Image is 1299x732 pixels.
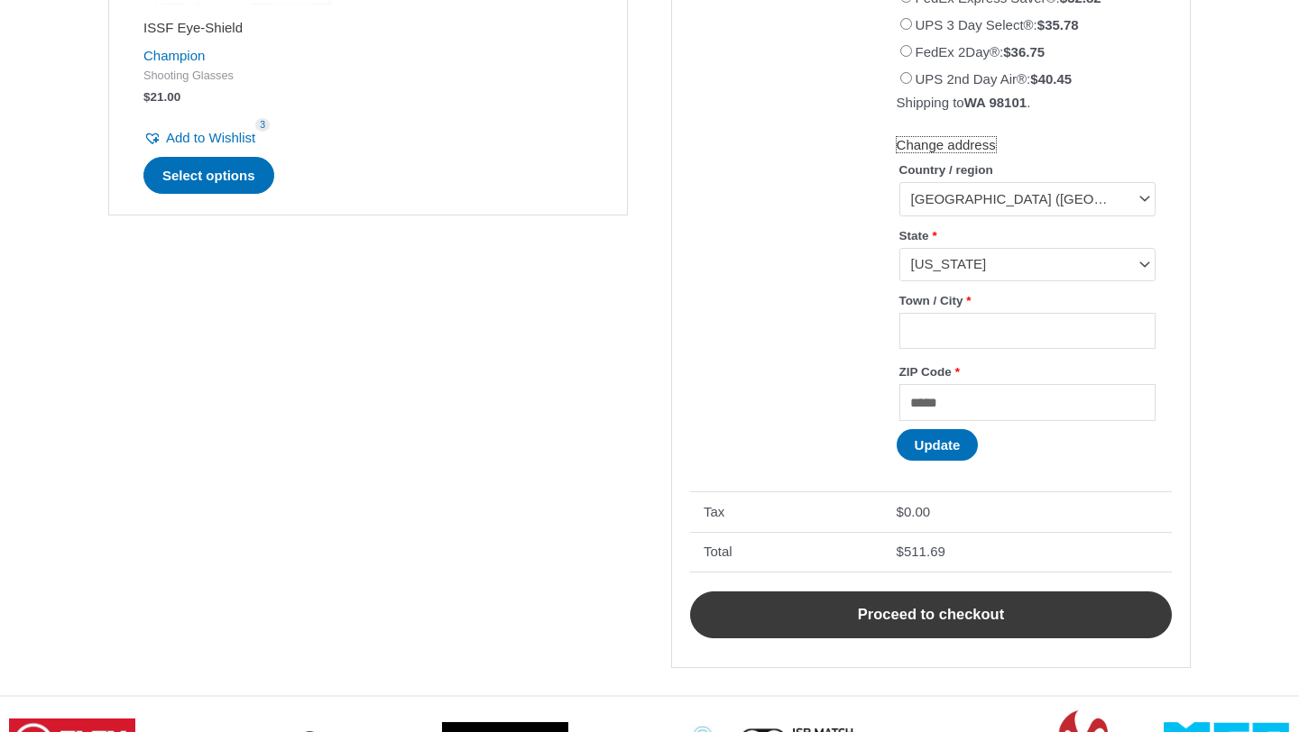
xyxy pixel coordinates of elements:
a: Change address [897,137,996,152]
span: Washington [911,255,1128,273]
span: Washington [899,248,1156,281]
th: Tax [690,491,883,532]
bdi: 0.00 [897,504,931,519]
button: Update [897,429,979,461]
label: UPS 2nd Day Air®: [916,71,1073,87]
a: ISSF Eye-Shield [143,19,343,43]
label: UPS 3 Day Select®: [916,17,1079,32]
th: Total [690,532,883,572]
span: $ [897,504,904,519]
bdi: 21.00 [143,90,180,104]
p: Shipping to . [897,93,1158,114]
a: Proceed to checkout [690,591,1172,638]
span: 3 [255,118,270,132]
a: Champion [143,48,205,63]
label: Town / City [899,288,1156,313]
span: $ [1030,71,1037,87]
label: ZIP Code [899,360,1156,384]
span: $ [1037,17,1045,32]
span: $ [897,544,904,559]
span: $ [143,90,151,104]
label: State [899,224,1156,248]
span: United States (US) [911,190,1128,208]
bdi: 40.45 [1030,71,1072,87]
span: $ [1003,44,1010,59]
a: Add to Wishlist [143,125,255,151]
bdi: 511.69 [897,544,945,559]
label: FedEx 2Day®: [916,44,1046,59]
a: Select options for “ISSF Eye-Shield” [143,157,274,195]
span: Shooting Glasses [143,69,343,84]
label: Country / region [899,158,1156,182]
bdi: 36.75 [1003,44,1045,59]
bdi: 35.78 [1037,17,1079,32]
span: United States (US) [899,182,1156,215]
span: Add to Wishlist [166,130,255,145]
h2: ISSF Eye-Shield [143,19,343,37]
strong: WA 98101 [964,95,1027,110]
